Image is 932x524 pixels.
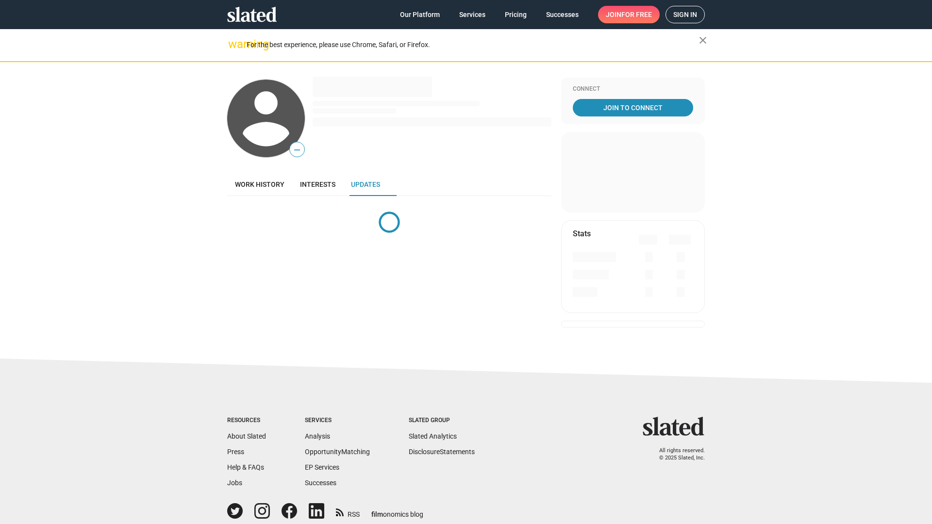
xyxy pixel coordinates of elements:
a: Sign in [666,6,705,23]
a: OpportunityMatching [305,448,370,456]
div: Resources [227,417,266,425]
span: Join To Connect [575,99,691,116]
div: Services [305,417,370,425]
span: — [290,144,304,156]
span: Successes [546,6,579,23]
a: Successes [305,479,336,487]
span: for free [621,6,652,23]
span: Pricing [505,6,527,23]
a: EP Services [305,463,339,471]
div: Connect [573,85,693,93]
mat-icon: warning [228,38,240,50]
a: RSS [336,504,360,519]
a: Successes [538,6,586,23]
mat-card-title: Stats [573,229,591,239]
a: Slated Analytics [409,432,457,440]
a: filmonomics blog [371,502,423,519]
span: Services [459,6,485,23]
span: Work history [235,180,284,188]
span: Interests [300,180,335,188]
a: Services [451,6,493,23]
a: Help & FAQs [227,463,264,471]
a: Updates [343,173,388,196]
a: Interests [292,173,343,196]
div: Slated Group [409,417,475,425]
a: DisclosureStatements [409,448,475,456]
span: Join [606,6,652,23]
p: All rights reserved. © 2025 Slated, Inc. [649,447,705,461]
span: Updates [351,180,380,188]
a: Joinfor free [598,6,660,23]
a: Press [227,448,244,456]
a: About Slated [227,432,266,440]
span: Sign in [673,6,697,23]
a: Work history [227,173,292,196]
a: Our Platform [392,6,448,23]
span: film [371,510,383,518]
a: Pricing [497,6,534,23]
mat-icon: close [697,34,709,46]
span: Our Platform [400,6,440,23]
a: Analysis [305,432,330,440]
div: For the best experience, please use Chrome, Safari, or Firefox. [247,38,699,51]
a: Join To Connect [573,99,693,116]
a: Jobs [227,479,242,487]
